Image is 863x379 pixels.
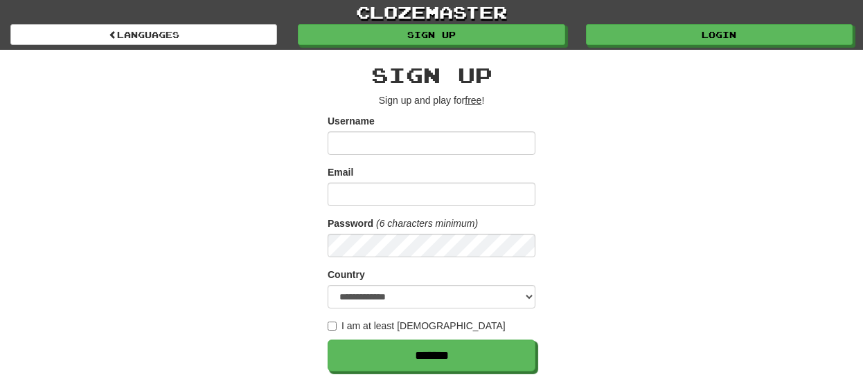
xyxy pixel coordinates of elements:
[298,24,564,45] a: Sign up
[328,165,353,179] label: Email
[328,114,375,128] label: Username
[586,24,853,45] a: Login
[328,268,365,281] label: Country
[328,64,535,86] h2: Sign up
[328,322,337,331] input: I am at least [DEMOGRAPHIC_DATA]
[328,319,506,333] label: I am at least [DEMOGRAPHIC_DATA]
[465,95,481,106] u: free
[376,218,478,229] em: (6 characters minimum)
[328,93,535,107] p: Sign up and play for !
[10,24,277,45] a: Languages
[328,216,373,230] label: Password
